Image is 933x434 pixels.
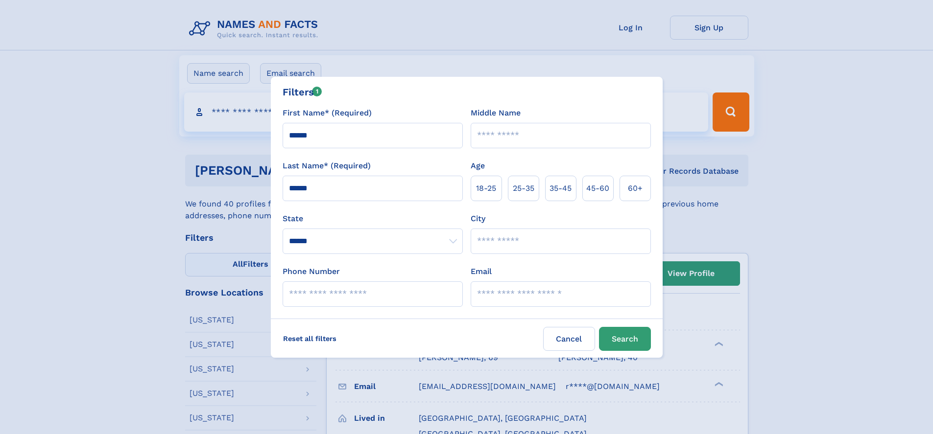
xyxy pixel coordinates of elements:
span: 35‑45 [550,183,572,194]
label: City [471,213,485,225]
span: 60+ [628,183,643,194]
button: Search [599,327,651,351]
span: 25‑35 [513,183,534,194]
label: Phone Number [283,266,340,277]
label: State [283,213,463,225]
label: Middle Name [471,107,521,119]
label: Email [471,266,492,277]
label: Cancel [543,327,595,351]
label: First Name* (Required) [283,107,372,119]
label: Last Name* (Required) [283,160,371,172]
span: 18‑25 [476,183,496,194]
span: 45‑60 [586,183,609,194]
label: Reset all filters [277,327,343,350]
label: Age [471,160,485,172]
div: Filters [283,85,322,99]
